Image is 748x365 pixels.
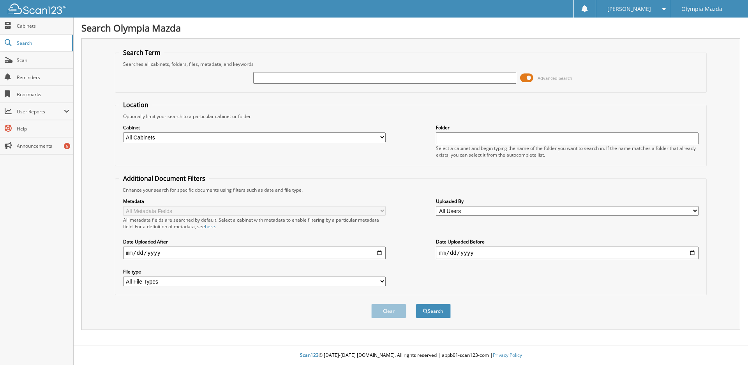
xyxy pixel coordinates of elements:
span: Bookmarks [17,91,69,98]
label: Date Uploaded After [123,238,386,245]
a: here [205,223,215,230]
div: Optionally limit your search to a particular cabinet or folder [119,113,703,120]
a: Privacy Policy [493,352,522,358]
img: scan123-logo-white.svg [8,4,66,14]
span: [PERSON_NAME] [607,7,651,11]
legend: Search Term [119,48,164,57]
div: All metadata fields are searched by default. Select a cabinet with metadata to enable filtering b... [123,217,386,230]
legend: Location [119,101,152,109]
label: Metadata [123,198,386,205]
label: Folder [436,124,699,131]
span: Advanced Search [538,75,572,81]
input: end [436,247,699,259]
button: Clear [371,304,406,318]
button: Search [416,304,451,318]
span: Search [17,40,68,46]
div: Select a cabinet and begin typing the name of the folder you want to search in. If the name match... [436,145,699,158]
div: Enhance your search for specific documents using filters such as date and file type. [119,187,703,193]
span: Announcements [17,143,69,149]
span: Scan [17,57,69,63]
label: Cabinet [123,124,386,131]
label: Date Uploaded Before [436,238,699,245]
span: Scan123 [300,352,319,358]
h1: Search Olympia Mazda [81,21,740,34]
legend: Additional Document Filters [119,174,209,183]
span: Cabinets [17,23,69,29]
div: © [DATE]-[DATE] [DOMAIN_NAME]. All rights reserved | appb01-scan123-com | [74,346,748,365]
span: Help [17,125,69,132]
span: Reminders [17,74,69,81]
span: Olympia Mazda [681,7,722,11]
label: File type [123,268,386,275]
label: Uploaded By [436,198,699,205]
div: Searches all cabinets, folders, files, metadata, and keywords [119,61,703,67]
input: start [123,247,386,259]
div: 6 [64,143,70,149]
span: User Reports [17,108,64,115]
